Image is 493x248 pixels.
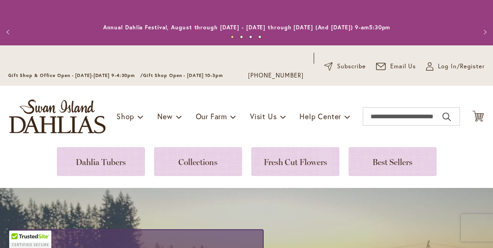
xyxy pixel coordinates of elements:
[258,35,261,39] button: 4 of 4
[8,72,143,78] span: Gift Shop & Office Open - [DATE]-[DATE] 9-4:30pm /
[376,62,416,71] a: Email Us
[240,35,243,39] button: 2 of 4
[231,35,234,39] button: 1 of 4
[196,111,227,121] span: Our Farm
[426,62,485,71] a: Log In/Register
[324,62,366,71] a: Subscribe
[248,71,304,80] a: [PHONE_NUMBER]
[116,111,134,121] span: Shop
[438,62,485,71] span: Log In/Register
[337,62,366,71] span: Subscribe
[143,72,223,78] span: Gift Shop Open - [DATE] 10-3pm
[249,35,252,39] button: 3 of 4
[390,62,416,71] span: Email Us
[9,99,105,133] a: store logo
[157,111,172,121] span: New
[250,111,277,121] span: Visit Us
[103,24,391,31] a: Annual Dahlia Festival, August through [DATE] - [DATE] through [DATE] (And [DATE]) 9-am5:30pm
[299,111,341,121] span: Help Center
[475,23,493,41] button: Next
